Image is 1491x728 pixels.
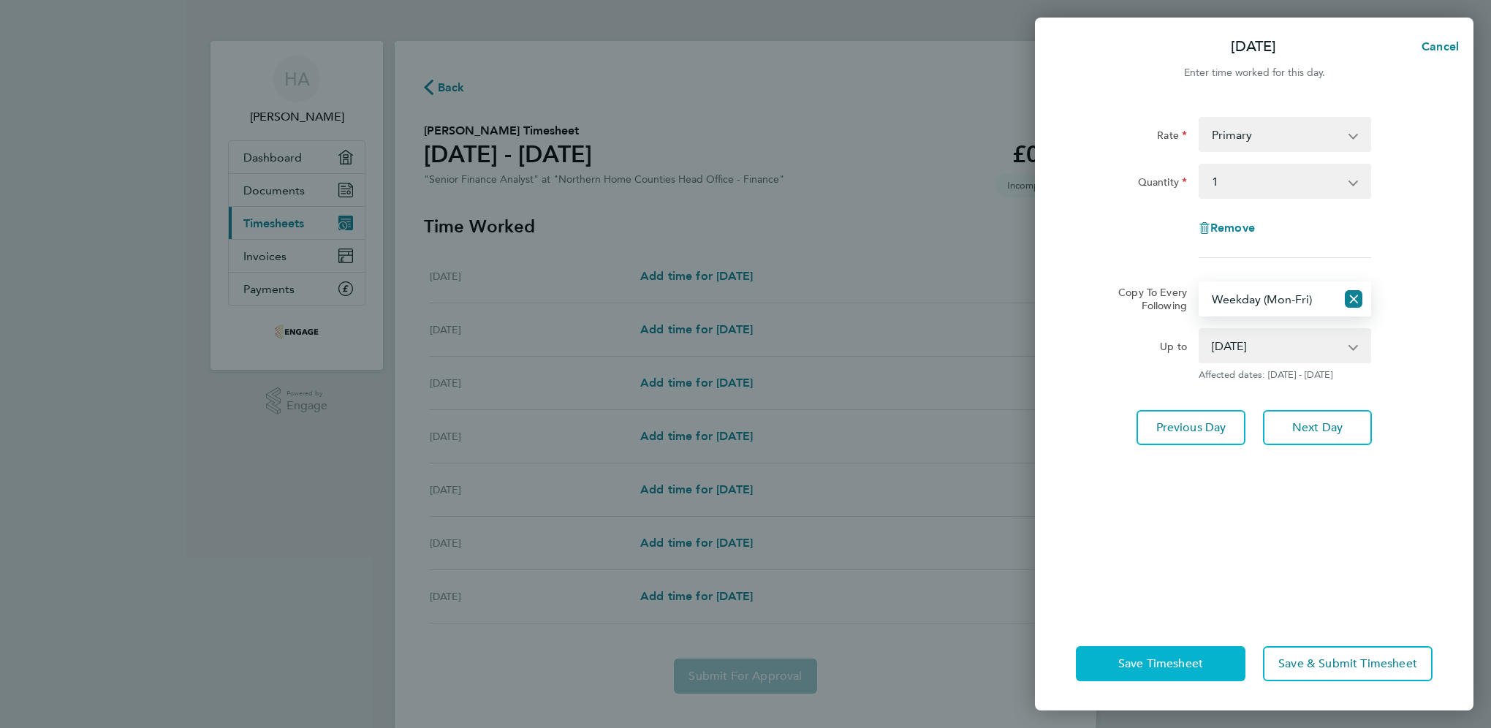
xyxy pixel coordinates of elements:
button: Save & Submit Timesheet [1263,646,1433,681]
span: Cancel [1417,39,1459,53]
p: [DATE] [1231,37,1276,57]
label: Copy To Every Following [1107,286,1187,312]
span: Next Day [1292,420,1343,435]
button: Cancel [1398,32,1473,61]
label: Quantity [1138,175,1187,193]
button: Remove [1199,222,1255,234]
button: Next Day [1263,410,1372,445]
span: Save Timesheet [1118,656,1203,671]
span: Affected dates: [DATE] - [DATE] [1199,369,1371,381]
span: Save & Submit Timesheet [1278,656,1417,671]
button: Reset selection [1345,283,1362,315]
div: Enter time worked for this day. [1035,64,1473,82]
button: Save Timesheet [1076,646,1245,681]
label: Rate [1157,129,1187,146]
label: Up to [1160,340,1187,357]
span: Remove [1210,221,1255,235]
span: Previous Day [1156,420,1226,435]
button: Previous Day [1137,410,1245,445]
